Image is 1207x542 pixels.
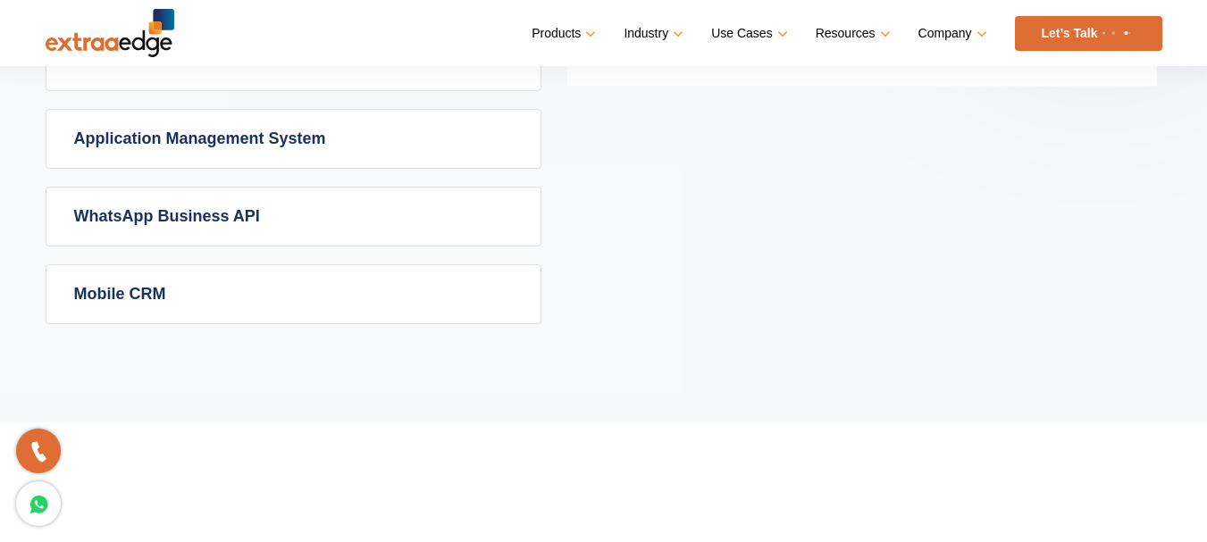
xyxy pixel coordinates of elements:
a: Products [532,21,592,46]
a: Mobile CRM [46,265,541,323]
a: Company [918,21,984,46]
a: Let’s Talk [1015,16,1162,51]
a: Industry [624,21,680,46]
a: Resources [816,21,887,46]
a: WhatsApp Business API [46,188,541,246]
a: Application Management System [46,110,541,168]
a: Use Cases [711,21,784,46]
